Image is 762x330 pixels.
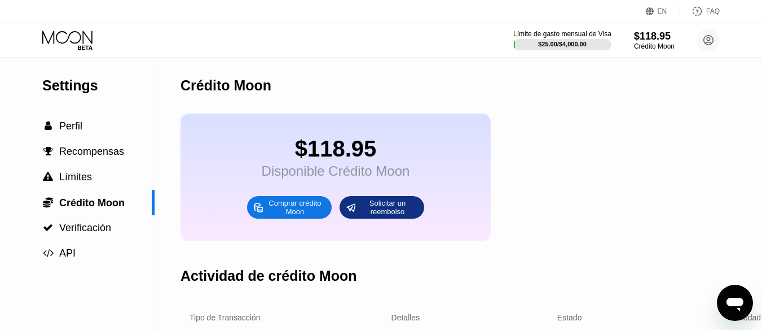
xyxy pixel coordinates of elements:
[513,30,611,50] div: Límite de gasto mensual de Visa$25.00/$4,000.00
[42,223,54,233] div: 
[356,198,419,216] div: Solicitar un reembolso
[59,146,124,157] span: Recompensas
[45,121,52,131] span: 
[340,196,424,219] div: Solicitar un reembolso
[43,248,54,258] span: 
[262,136,410,162] div: $118.95
[634,42,675,50] div: Crédito Moon
[190,313,261,322] div: Tipo de Transacción
[43,172,53,182] span: 
[247,196,332,219] div: Comprar crédito Moon
[538,41,587,47] div: $25.00 / $4,000.00
[391,313,420,322] div: Detalles
[59,197,125,209] span: Crédito Moon
[43,197,53,208] span: 
[180,77,271,94] div: Crédito Moon
[42,172,54,182] div: 
[43,146,53,157] span: 
[264,198,326,216] div: Comprar crédito Moon
[59,171,92,183] span: Límites
[42,248,54,258] div: 
[680,6,720,17] div: FAQ
[262,163,410,179] div: Disponible Crédito Moon
[658,7,667,15] div: EN
[513,30,611,38] div: Límite de gasto mensual de Visa
[634,31,675,50] div: $118.95Crédito Moon
[634,31,675,42] div: $118.95
[557,313,582,322] div: Estado
[42,197,54,208] div: 
[42,121,54,131] div: 
[42,77,155,94] div: Settings
[706,7,720,15] div: FAQ
[59,120,82,132] span: Perfil
[180,268,357,284] div: Actividad de crédito Moon
[59,248,76,259] span: API
[646,6,680,17] div: EN
[59,222,111,233] span: Verificación
[43,223,53,233] span: 
[42,146,54,157] div: 
[717,285,753,321] iframe: Botón para iniciar la ventana de mensajería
